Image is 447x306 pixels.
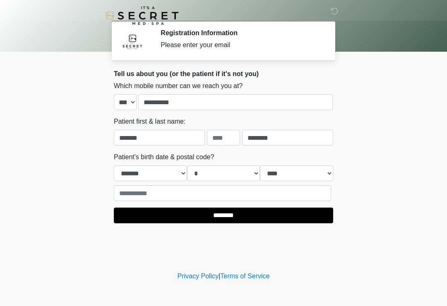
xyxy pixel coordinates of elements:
[114,81,243,91] label: Which mobile number can we reach you at?
[120,29,145,54] img: Agent Avatar
[220,273,269,280] a: Terms of Service
[114,70,333,78] h2: Tell us about you (or the patient if it's not you)
[114,117,185,127] label: Patient first & last name:
[219,273,220,280] a: |
[106,6,178,25] img: It's A Secret Med Spa Logo
[161,29,321,37] h2: Registration Information
[178,273,219,280] a: Privacy Policy
[114,152,214,162] label: Patient's birth date & postal code?
[161,40,321,50] div: Please enter your email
